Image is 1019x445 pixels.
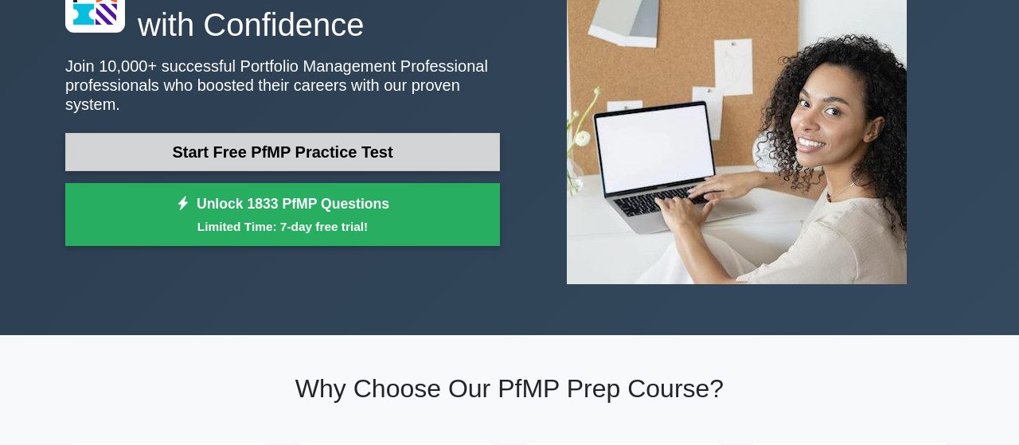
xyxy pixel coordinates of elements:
[65,133,500,171] a: Start Free PfMP Practice Test
[65,183,500,247] a: Unlock 1833 PfMP QuestionsLimited Time: 7-day free trial!
[85,217,480,236] small: Limited Time: 7-day free trial!
[65,373,954,404] h2: Why Choose Our PfMP Prep Course?
[65,57,500,114] p: Join 10,000+ successful Portfolio Management Professional professionals who boosted their careers...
